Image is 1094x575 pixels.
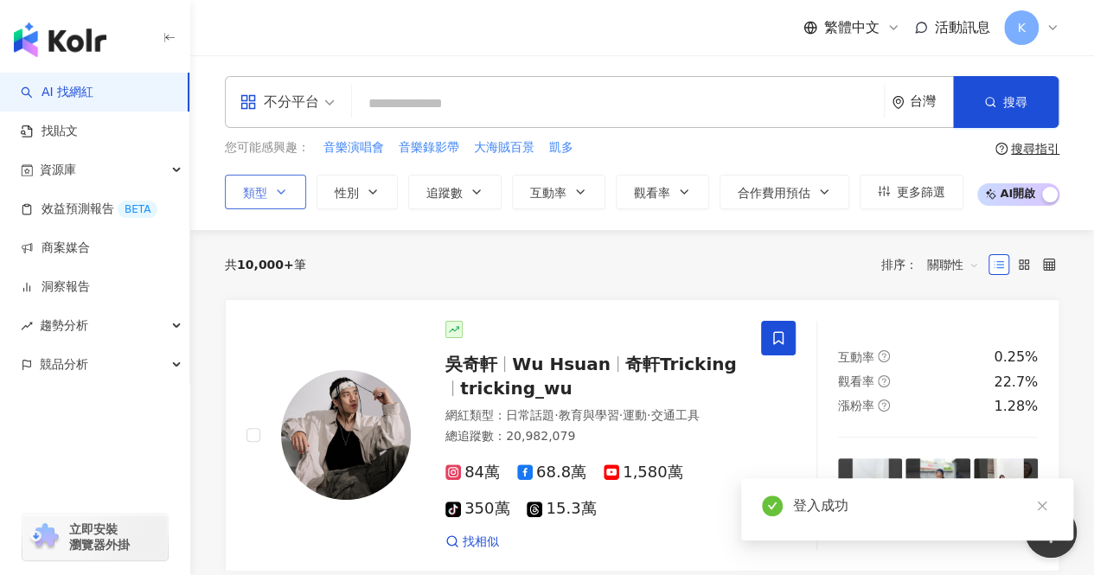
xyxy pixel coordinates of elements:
span: check-circle [762,495,783,516]
img: chrome extension [28,523,61,551]
span: 1,580萬 [604,463,683,482]
span: 漲粉率 [838,399,874,412]
span: Wu Hsuan [512,354,611,374]
span: question-circle [878,350,890,362]
div: 22.7% [994,373,1038,392]
span: 68.8萬 [517,463,586,482]
span: 10,000+ [237,258,294,272]
span: 找相似 [463,533,499,551]
span: environment [892,96,905,109]
span: 吳奇軒 [445,354,497,374]
span: 教育與學習 [558,408,618,422]
img: post-image [905,458,969,522]
div: 總追蹤數 ： 20,982,079 [445,428,740,445]
span: 您可能感興趣： [225,139,310,157]
div: 不分平台 [240,88,319,116]
button: 搜尋 [953,76,1059,128]
span: · [618,408,622,422]
button: 類型 [225,175,306,209]
span: · [554,408,558,422]
span: 互動率 [838,350,874,364]
span: 趨勢分析 [40,306,88,345]
span: 關聯性 [927,251,979,278]
div: 1.28% [994,397,1038,416]
button: 音樂演唱會 [323,138,385,157]
a: 洞察報告 [21,278,90,296]
img: logo [14,22,106,57]
button: 大海賊百景 [473,138,535,157]
img: post-image [974,458,1038,522]
img: post-image [838,458,902,522]
span: 搜尋 [1003,95,1027,109]
span: question-circle [878,399,890,412]
span: 追蹤數 [426,186,463,200]
span: 立即安裝 瀏覽器外掛 [69,521,130,553]
a: 找相似 [445,533,499,551]
button: 互動率 [512,175,605,209]
span: question-circle [995,143,1008,155]
button: 音樂錄影帶 [398,138,460,157]
button: 觀看率 [616,175,709,209]
span: 觀看率 [838,374,874,388]
span: 交通工具 [650,408,699,422]
div: 排序： [881,251,988,278]
div: 網紅類型 ： [445,407,740,425]
span: 性別 [335,186,359,200]
span: 類型 [243,186,267,200]
span: 活動訊息 [935,19,990,35]
span: rise [21,320,33,332]
button: 追蹤數 [408,175,502,209]
span: 競品分析 [40,345,88,384]
span: tricking_wu [460,378,573,399]
a: 商案媒合 [21,240,90,257]
span: K [1017,18,1025,37]
span: 繁體中文 [824,18,880,37]
span: 15.3萬 [527,500,596,518]
div: 登入成功 [793,495,1052,516]
span: 資源庫 [40,150,76,189]
span: 84萬 [445,463,500,482]
span: 350萬 [445,500,509,518]
a: searchAI 找網紅 [21,84,93,101]
div: 台灣 [910,94,953,109]
span: 更多篩選 [897,185,945,199]
a: chrome extension立即安裝 瀏覽器外掛 [22,514,168,560]
span: 合作費用預估 [738,186,810,200]
span: 音樂錄影帶 [399,139,459,157]
button: 性別 [317,175,398,209]
span: 奇軒Tricking [625,354,737,374]
span: 互動率 [530,186,566,200]
div: 搜尋指引 [1011,142,1059,156]
div: 共 筆 [225,258,306,272]
span: · [647,408,650,422]
span: 大海賊百景 [474,139,534,157]
span: 運動 [623,408,647,422]
button: 合作費用預估 [720,175,849,209]
span: 音樂演唱會 [323,139,384,157]
span: 日常話題 [506,408,554,422]
a: 找貼文 [21,123,78,140]
a: 效益預測報告BETA [21,201,157,218]
span: 凱多 [549,139,573,157]
button: 更多篩選 [860,175,963,209]
img: KOL Avatar [281,370,411,500]
button: 凱多 [548,138,574,157]
span: close [1036,500,1048,512]
span: appstore [240,93,257,111]
span: 觀看率 [634,186,670,200]
div: 0.25% [994,348,1038,367]
span: question-circle [878,375,890,387]
a: KOL Avatar吳奇軒Wu Hsuan奇軒Trickingtricking_wu網紅類型：日常話題·教育與學習·運動·交通工具總追蹤數：20,982,07984萬68.8萬1,580萬350... [225,299,1059,572]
